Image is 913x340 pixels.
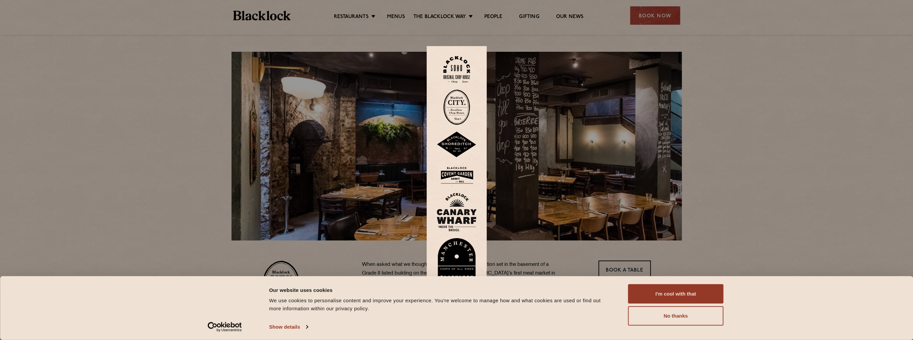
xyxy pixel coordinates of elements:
[437,193,477,231] img: BL_CW_Logo_Website.svg
[437,164,477,186] img: BLA_1470_CoventGarden_Website_Solid.svg
[195,322,254,332] a: Usercentrics Cookiebot - opens in a new window
[269,286,613,294] div: Our website uses cookies
[443,56,470,83] img: Soho-stamp-default.svg
[443,90,470,125] img: City-stamp-default.svg
[269,297,613,313] div: We use cookies to personalise content and improve your experience. You're welcome to manage how a...
[437,238,477,284] img: BL_Manchester_Logo-bleed.png
[628,306,724,326] button: No thanks
[437,132,477,158] img: Shoreditch-stamp-v2-default.svg
[628,284,724,304] button: I'm cool with that
[269,322,308,332] a: Show details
